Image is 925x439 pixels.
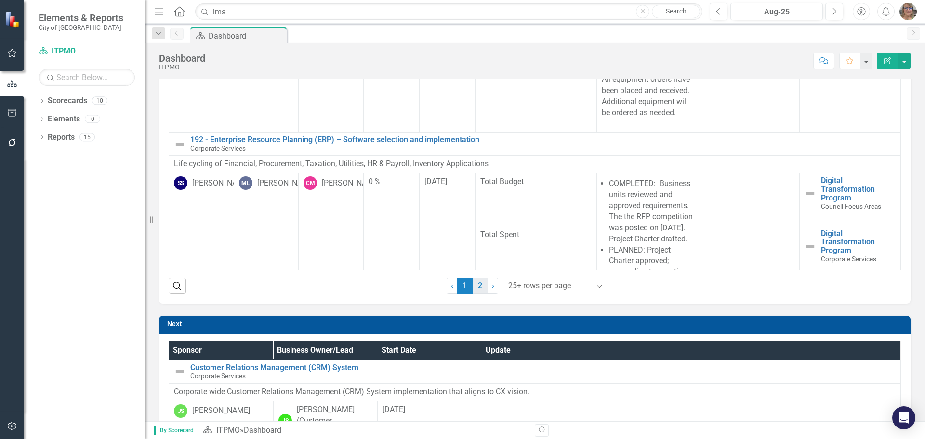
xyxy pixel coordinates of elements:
[203,425,528,436] div: »
[39,24,123,31] small: City of [GEOGRAPHIC_DATA]
[48,132,75,143] a: Reports
[190,145,246,152] span: Corporate Services
[154,426,198,435] span: By Scorecard
[39,69,135,86] input: Search Below...
[322,178,380,189] div: [PERSON_NAME]
[244,426,281,435] div: Dashboard
[39,46,135,57] a: ITPMO
[609,178,693,244] li: COMPLETED: Business units reviewed and approved requirements. The the RFP competition was posted ...
[304,176,317,190] div: CM
[169,360,901,383] td: Double-Click to Edit Right Click for Context Menu
[174,159,489,168] span: Life cycling of Financial, Procurement, Taxation, Utilities, HR & Payroll, Inventory Applications
[480,176,531,187] span: Total Budget
[734,6,819,18] div: Aug-25
[192,405,250,416] div: [PERSON_NAME]
[899,3,917,20] img: Rosaline Wood
[190,135,896,144] a: 192 - Enterprise Resource Planning (ERP) – Software selection and implementation
[492,281,494,290] span: ›
[174,176,187,190] div: SS
[39,12,123,24] span: Elements & Reports
[159,53,205,64] div: Dashboard
[424,177,447,186] span: [DATE]
[79,133,95,141] div: 15
[195,3,702,20] input: Search ClearPoint...
[451,281,453,290] span: ‹
[239,176,252,190] div: ML
[609,245,693,311] li: PLANNED: Project Charter approved; responding to questions from vendors; evaluator training; demo...
[805,240,816,252] img: Not Defined
[821,176,896,202] a: Digital Transformation Program
[192,178,250,189] div: [PERSON_NAME]
[48,114,80,125] a: Elements
[369,176,414,187] div: 0 %
[457,278,473,294] span: 1
[480,229,531,240] span: Total Spent
[209,30,284,42] div: Dashboard
[174,138,185,150] img: Not Defined
[190,372,246,380] span: Corporate Services
[216,426,240,435] a: ITPMO
[473,278,488,294] a: 2
[821,202,881,210] span: Council Focus Areas
[257,178,315,189] div: [PERSON_NAME]
[278,414,292,427] div: JS
[92,97,107,105] div: 10
[652,5,700,18] a: Search
[85,115,100,123] div: 0
[805,188,816,200] img: Not Defined
[190,363,896,372] a: Customer Relations Management (CRM) System
[174,404,187,418] div: JS
[174,387,529,396] span: Corporate wide Customer Relations Management (CRM) System implementation that aligns to CX vision.
[5,11,22,28] img: ClearPoint Strategy
[48,95,87,106] a: Scorecards
[730,3,823,20] button: Aug-25
[297,404,373,438] div: [PERSON_NAME] (Customer Experience)
[174,366,185,377] img: Not Defined
[167,320,906,328] h3: Next
[892,406,915,429] div: Open Intercom Messenger
[383,405,405,414] span: [DATE]
[821,255,876,263] span: Corporate Services
[169,383,901,401] td: Double-Click to Edit
[159,64,205,71] div: ITPMO
[821,229,896,255] a: Digital Transformation Program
